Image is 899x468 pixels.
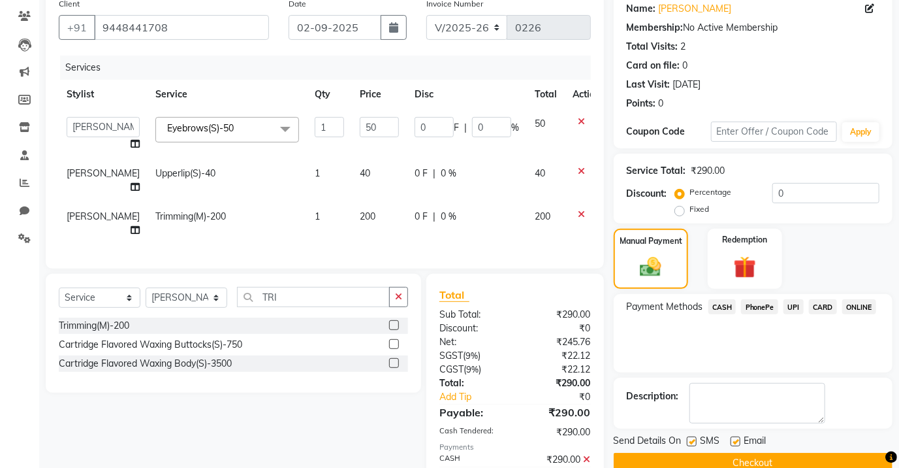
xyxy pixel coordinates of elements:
[627,187,667,201] div: Discount:
[59,319,129,333] div: Trimming(M)-200
[515,335,601,349] div: ₹245.76
[708,299,736,314] span: CASH
[439,288,469,302] span: Total
[690,186,732,198] label: Percentage
[627,40,678,54] div: Total Visits:
[627,78,670,92] div: Last Visit:
[511,121,519,135] span: %
[535,167,545,179] span: 40
[155,167,215,179] span: Upperlip(S)-40
[627,2,656,16] div: Name:
[430,349,515,363] div: ( )
[352,80,407,109] th: Price
[627,21,684,35] div: Membership:
[464,121,467,135] span: |
[515,349,601,363] div: ₹22.12
[59,15,95,40] button: +91
[430,405,515,420] div: Payable:
[360,210,375,222] span: 200
[466,364,479,375] span: 9%
[627,390,679,403] div: Description:
[741,299,778,314] span: PhonePe
[535,210,550,222] span: 200
[620,235,682,247] label: Manual Payment
[237,287,390,307] input: Search or Scan
[454,121,459,135] span: F
[515,453,601,467] div: ₹290.00
[148,80,307,109] th: Service
[535,118,545,129] span: 50
[439,350,463,361] span: SGST
[809,299,837,314] span: CARD
[681,40,686,54] div: 2
[430,322,515,335] div: Discount:
[155,210,226,222] span: Trimming(M)-200
[515,363,601,376] div: ₹22.12
[783,299,804,314] span: UPI
[67,167,140,179] span: [PERSON_NAME]
[627,125,711,139] div: Coupon Code
[439,363,464,375] span: CGST
[529,390,601,404] div: ₹0
[515,405,601,420] div: ₹290.00
[234,122,240,134] a: x
[627,97,656,110] div: Points:
[565,80,608,109] th: Action
[711,122,838,142] input: Enter Offer / Coupon Code
[527,80,565,109] th: Total
[59,338,242,352] div: Cartridge Flavored Waxing Buttocks(S)-750
[659,2,732,16] a: [PERSON_NAME]
[430,363,515,376] div: ( )
[415,167,428,180] span: 0 F
[515,376,601,390] div: ₹290.00
[360,167,370,179] span: 40
[167,122,234,134] span: Eyebrows(S)-50
[842,299,876,314] span: ONLINE
[627,21,879,35] div: No Active Membership
[433,167,435,180] span: |
[439,442,591,453] div: Payments
[627,164,686,178] div: Service Total:
[690,203,710,215] label: Fixed
[673,78,701,92] div: [DATE]
[315,167,320,179] span: 1
[430,308,515,322] div: Sub Total:
[441,210,456,224] span: 0 %
[67,210,140,222] span: [PERSON_NAME]
[842,122,879,142] button: Apply
[307,80,352,109] th: Qty
[723,234,768,246] label: Redemption
[627,300,703,314] span: Payment Methods
[515,308,601,322] div: ₹290.00
[515,426,601,439] div: ₹290.00
[659,97,664,110] div: 0
[691,164,725,178] div: ₹290.00
[430,335,515,349] div: Net:
[430,376,515,390] div: Total:
[407,80,527,109] th: Disc
[430,390,529,404] a: Add Tip
[627,59,680,73] div: Card on file:
[441,167,456,180] span: 0 %
[94,15,269,40] input: Search by Name/Mobile/Email/Code
[433,210,435,224] span: |
[430,453,515,467] div: CASH
[614,434,682,450] span: Send Details On
[465,350,478,361] span: 9%
[633,255,668,279] img: _cash.svg
[744,434,766,450] span: Email
[415,210,428,224] span: 0 F
[430,426,515,439] div: Cash Tendered:
[515,322,601,335] div: ₹0
[59,357,232,371] div: Cartridge Flavored Waxing Body(S)-3500
[315,210,320,222] span: 1
[727,254,763,282] img: _gift.svg
[701,434,720,450] span: SMS
[59,80,148,109] th: Stylist
[60,56,601,80] div: Services
[683,59,688,73] div: 0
